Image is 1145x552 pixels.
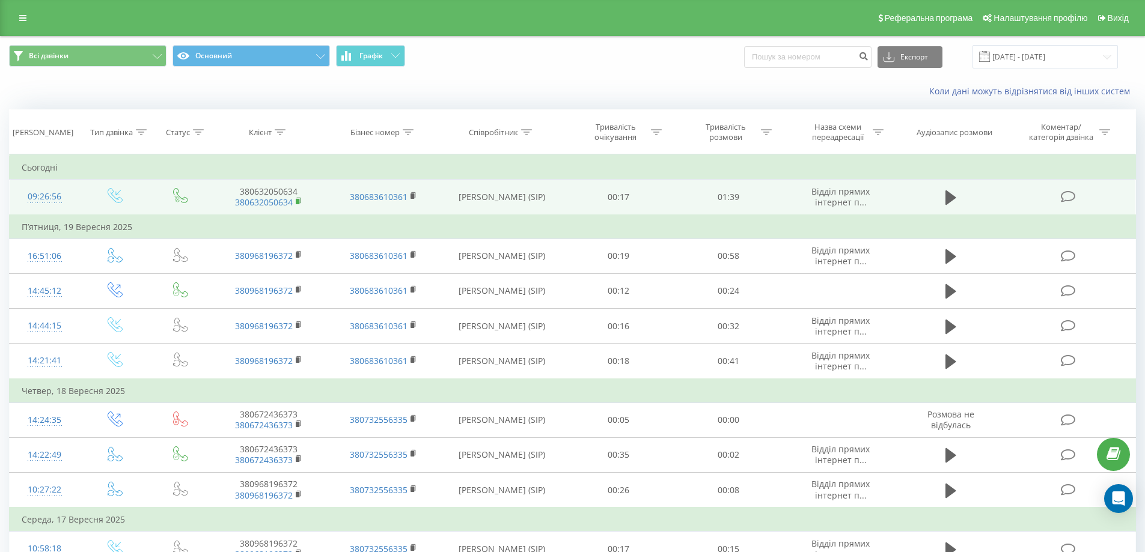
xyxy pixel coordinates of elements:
[878,46,942,68] button: Експорт
[441,309,564,344] td: [PERSON_NAME] (SIP)
[564,238,674,273] td: 00:19
[441,238,564,273] td: [PERSON_NAME] (SIP)
[10,156,1136,180] td: Сьогодні
[674,402,784,437] td: 00:00
[235,419,293,431] a: 380672436373
[212,402,326,437] td: 380672436373
[674,238,784,273] td: 00:58
[9,45,166,67] button: Всі дзвінки
[10,508,1136,532] td: Середа, 17 Вересня 2025
[441,473,564,508] td: [PERSON_NAME] (SIP)
[212,473,326,508] td: 380968196372
[1104,484,1133,513] div: Open Intercom Messenger
[674,473,784,508] td: 00:08
[441,180,564,215] td: [PERSON_NAME] (SIP)
[564,180,674,215] td: 00:17
[13,127,73,138] div: [PERSON_NAME]
[235,196,293,208] a: 380632050634
[441,273,564,308] td: [PERSON_NAME] (SIP)
[469,127,518,138] div: Співробітник
[674,437,784,472] td: 00:02
[564,309,674,344] td: 00:16
[564,473,674,508] td: 00:26
[350,250,408,261] a: 380683610361
[22,349,68,372] div: 14:21:41
[564,344,674,379] td: 00:18
[811,478,870,500] span: Відділ прямих інтернет п...
[564,273,674,308] td: 00:12
[350,285,408,296] a: 380683610361
[811,315,870,337] span: Відділ прямих інтернет п...
[929,85,1136,97] a: Коли дані можуть відрізнятися вiд інших систем
[811,244,870,267] span: Відділ прямих інтернет п...
[350,355,408,366] a: 380683610361
[235,454,293,466] a: 380672436373
[350,320,408,332] a: 380683610361
[10,215,1136,239] td: П’ятниця, 19 Вересня 2025
[29,51,69,61] span: Всі дзвінки
[359,52,383,60] span: Графік
[811,186,870,208] span: Відділ прямих інтернет п...
[674,344,784,379] td: 00:41
[584,122,648,142] div: Тривалість очікування
[350,191,408,202] a: 380683610361
[22,314,68,338] div: 14:44:15
[350,449,408,460] a: 380732556335
[22,185,68,208] div: 09:26:56
[22,244,68,268] div: 16:51:06
[235,490,293,501] a: 380968196372
[336,45,405,67] button: Графік
[674,309,784,344] td: 00:32
[674,180,784,215] td: 01:39
[744,46,872,68] input: Пошук за номером
[22,408,68,432] div: 14:24:35
[173,45,330,67] button: Основний
[694,122,758,142] div: Тривалість розмови
[811,350,870,372] span: Відділ прямих інтернет п...
[166,127,190,138] div: Статус
[235,355,293,366] a: 380968196372
[811,443,870,466] span: Відділ прямих інтернет п...
[350,127,400,138] div: Бізнес номер
[1026,122,1096,142] div: Коментар/категорія дзвінка
[674,273,784,308] td: 00:24
[994,13,1087,23] span: Налаштування профілю
[805,122,870,142] div: Назва схеми переадресації
[917,127,992,138] div: Аудіозапис розмови
[22,443,68,467] div: 14:22:49
[235,250,293,261] a: 380968196372
[235,320,293,332] a: 380968196372
[350,414,408,425] a: 380732556335
[212,180,326,215] td: 380632050634
[22,478,68,502] div: 10:27:22
[885,13,973,23] span: Реферальна програма
[22,279,68,303] div: 14:45:12
[564,437,674,472] td: 00:35
[212,437,326,472] td: 380672436373
[1108,13,1129,23] span: Вихід
[441,344,564,379] td: [PERSON_NAME] (SIP)
[90,127,133,138] div: Тип дзвінка
[441,402,564,437] td: [PERSON_NAME] (SIP)
[927,408,974,431] span: Розмова не відбулась
[350,484,408,496] a: 380732556335
[564,402,674,437] td: 00:05
[441,437,564,472] td: [PERSON_NAME] (SIP)
[249,127,272,138] div: Клієнт
[10,379,1136,403] td: Четвер, 18 Вересня 2025
[235,285,293,296] a: 380968196372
